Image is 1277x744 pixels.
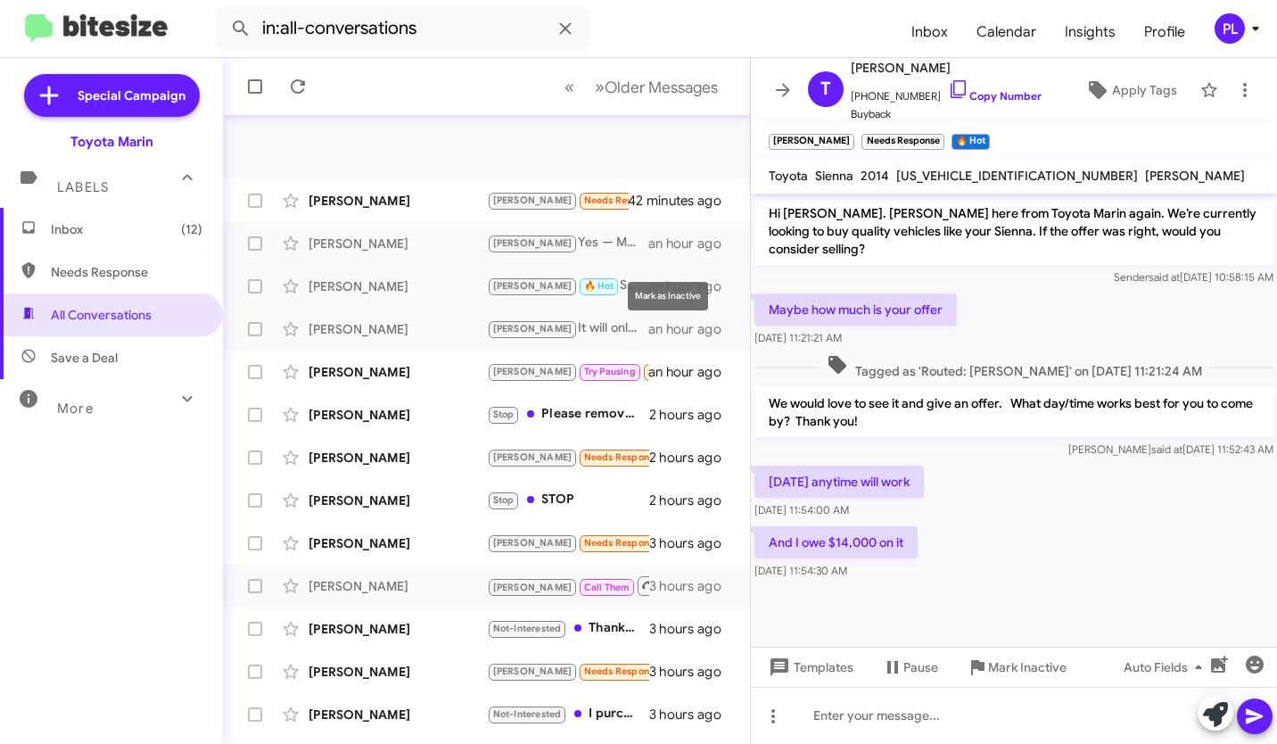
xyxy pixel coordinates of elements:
[309,406,487,424] div: [PERSON_NAME]
[493,409,515,420] span: Stop
[1130,6,1199,58] a: Profile
[309,449,487,467] div: [PERSON_NAME]
[815,168,853,184] span: Sienna
[51,263,202,281] span: Needs Response
[868,651,952,683] button: Pause
[70,133,153,151] div: Toyota Marin
[896,168,1138,184] span: [US_VEHICLE_IDENTIFICATION_NUMBER]
[754,293,957,326] p: Maybe how much is your offer
[584,280,614,292] span: 🔥 Hot
[309,277,487,295] div: [PERSON_NAME]
[487,490,649,510] div: STOP
[309,620,487,638] div: [PERSON_NAME]
[487,190,629,211] div: We are in [GEOGRAPHIC_DATA], [GEOGRAPHIC_DATA]
[1124,651,1209,683] span: Auto Fields
[309,706,487,723] div: [PERSON_NAME]
[861,134,943,150] small: Needs Response
[754,197,1273,265] p: Hi [PERSON_NAME]. [PERSON_NAME] here from Toyota Marin again. We’re currently looking to buy qual...
[309,492,487,509] div: [PERSON_NAME]
[487,361,648,382] div: Hi [PERSON_NAME] 👋 thanks for waiting and I enjoy working with you guys. I will have to report ba...
[751,651,868,683] button: Templates
[820,354,1209,380] span: Tagged as 'Routed: [PERSON_NAME]' on [DATE] 11:21:24 AM
[309,534,487,552] div: [PERSON_NAME]
[1145,168,1245,184] span: [PERSON_NAME]
[1050,6,1130,58] a: Insights
[309,363,487,381] div: [PERSON_NAME]
[24,74,200,117] a: Special Campaign
[820,75,831,103] span: T
[51,306,152,324] span: All Conversations
[309,663,487,681] div: [PERSON_NAME]
[57,401,94,417] span: More
[487,318,648,339] div: It will only take about 10 minutes to appraise so won't take up much of your time.
[754,503,849,517] span: [DATE] 11:54:00 AM
[493,280,573,292] span: [PERSON_NAME]
[487,618,649,639] div: Thanks for reaching out -- I'm not interested anymore
[487,233,648,253] div: Yes — Mazda5. We're interested in buying your Mazda5. Would you be open to an offer? When could y...
[952,134,990,150] small: 🔥 Hot
[1215,13,1245,44] div: PL
[595,76,605,98] span: »
[962,6,1050,58] a: Calendar
[1199,13,1257,44] button: PL
[584,451,660,463] span: Needs Response
[487,404,649,425] div: Please remove me from list thank you
[649,406,736,424] div: 2 hours ago
[1069,74,1191,106] button: Apply Tags
[754,526,918,558] p: And I owe $14,000 on it
[649,620,736,638] div: 3 hours ago
[897,6,962,58] a: Inbox
[769,134,854,150] small: [PERSON_NAME]
[493,623,562,634] span: Not-Interested
[903,651,938,683] span: Pause
[754,331,842,344] span: [DATE] 11:21:21 AM
[1109,651,1223,683] button: Auto Fields
[649,449,736,467] div: 2 hours ago
[648,235,736,252] div: an hour ago
[649,492,736,509] div: 2 hours ago
[952,651,1081,683] button: Mark Inactive
[649,577,736,595] div: 3 hours ago
[648,363,736,381] div: an hour ago
[948,89,1042,103] a: Copy Number
[649,534,736,552] div: 3 hours ago
[57,179,109,195] span: Labels
[493,237,573,249] span: [PERSON_NAME]
[605,78,718,97] span: Older Messages
[1112,74,1177,106] span: Apply Tags
[754,387,1273,437] p: We would love to see it and give an offer. What day/time works best for you to come by? Thank you!
[564,76,574,98] span: «
[1114,270,1273,284] span: Sender [DATE] 10:58:15 AM
[851,57,1042,79] span: [PERSON_NAME]
[584,194,660,206] span: Needs Response
[1068,442,1273,456] span: [PERSON_NAME] [DATE] 11:52:43 AM
[309,235,487,252] div: [PERSON_NAME]
[78,87,185,104] span: Special Campaign
[648,320,736,338] div: an hour ago
[51,220,202,238] span: Inbox
[493,537,573,549] span: [PERSON_NAME]
[584,69,729,105] button: Next
[769,168,808,184] span: Toyota
[487,533,649,553] div: Do you guys have any used Highlander xse models in stock
[754,466,924,498] p: [DATE] anytime will work
[487,276,648,296] div: Sounds good, you can ask for [PERSON_NAME] who will appraise your Sienna. I will have him reach o...
[487,704,649,724] div: I purchased a car. Thank you
[487,447,649,467] div: Hi [PERSON_NAME], I haven't gotten back to you guys because I'm actually pretty broke at the mome...
[628,282,708,310] div: Mark as Inactive
[493,366,573,377] span: [PERSON_NAME]
[861,168,889,184] span: 2014
[1149,270,1180,284] span: said at
[584,665,660,677] span: Needs Response
[851,79,1042,105] span: [PHONE_NUMBER]
[493,582,573,593] span: [PERSON_NAME]
[493,194,573,206] span: [PERSON_NAME]
[851,105,1042,123] span: Buyback
[216,7,590,50] input: Search
[493,323,573,335] span: [PERSON_NAME]
[754,564,847,577] span: [DATE] 11:54:30 AM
